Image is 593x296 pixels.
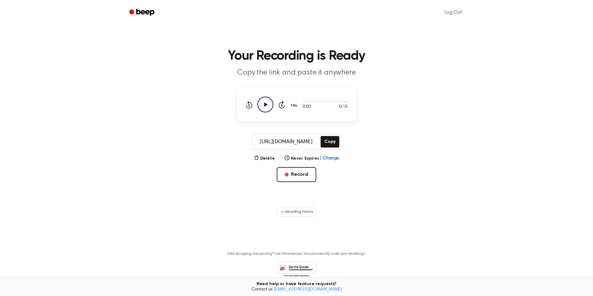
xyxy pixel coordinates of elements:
span: | [279,155,281,162]
button: Never Expires|Change [285,155,339,162]
p: Tired of copying and pasting? Use the extension to automatically insert your recordings. [227,252,366,256]
span: 0:00 [303,104,311,110]
button: Copy [321,136,339,148]
span: Contact us [4,287,589,293]
a: [EMAIL_ADDRESS][DOMAIN_NAME] [274,287,342,292]
span: Change [323,155,339,162]
button: Record [277,167,316,182]
a: Beep [125,7,160,19]
span: | [320,155,322,162]
p: Copy the link and paste it anywhere [177,68,416,78]
span: 0:15 [339,104,347,110]
button: 1.0x [290,100,299,111]
h1: Your Recording is Ready [137,50,456,63]
button: Recording History [276,207,317,217]
button: Delete [254,155,275,162]
span: Recording History [285,209,313,215]
a: Log Out [438,5,468,20]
